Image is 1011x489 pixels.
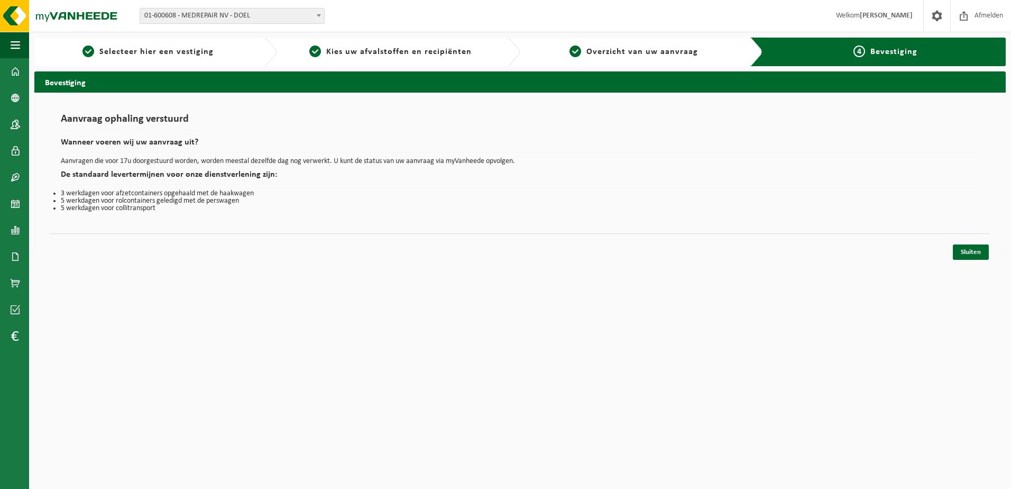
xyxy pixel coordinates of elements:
[326,48,472,56] span: Kies uw afvalstoffen en recipiënten
[140,8,325,24] span: 01-600608 - MEDREPAIR NV - DOEL
[61,190,979,197] li: 3 werkdagen voor afzetcontainers opgehaald met de haakwagen
[61,170,979,185] h2: De standaard levertermijnen voor onze dienstverlening zijn:
[140,8,324,23] span: 01-600608 - MEDREPAIR NV - DOEL
[860,12,913,20] strong: [PERSON_NAME]
[61,114,979,130] h1: Aanvraag ophaling verstuurd
[40,46,256,58] a: 1Selecteer hier een vestiging
[82,46,94,57] span: 1
[309,46,321,57] span: 2
[61,158,979,165] p: Aanvragen die voor 17u doorgestuurd worden, worden meestal dezelfde dag nog verwerkt. U kunt de s...
[853,46,865,57] span: 4
[61,205,979,212] li: 5 werkdagen voor collitransport
[526,46,742,58] a: 3Overzicht van uw aanvraag
[34,71,1006,92] h2: Bevestiging
[586,48,698,56] span: Overzicht van uw aanvraag
[61,138,979,152] h2: Wanneer voeren wij uw aanvraag uit?
[99,48,214,56] span: Selecteer hier een vestiging
[870,48,917,56] span: Bevestiging
[282,46,499,58] a: 2Kies uw afvalstoffen en recipiënten
[953,245,989,260] a: Sluiten
[61,197,979,205] li: 5 werkdagen voor rolcontainers geledigd met de perswagen
[569,46,581,57] span: 3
